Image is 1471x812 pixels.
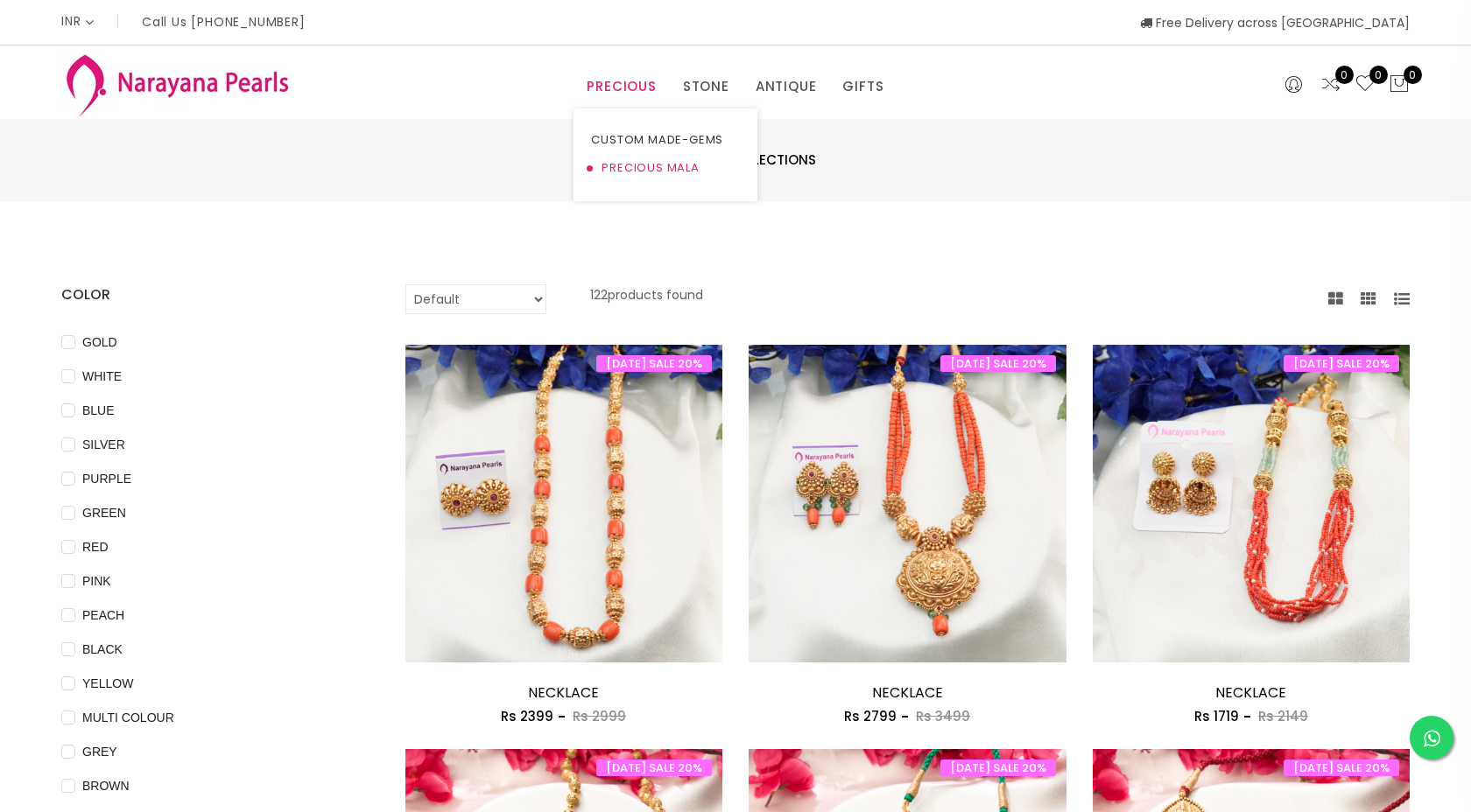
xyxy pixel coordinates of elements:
h4: COLOR [61,284,353,305]
span: Rs 2149 [1258,707,1308,725]
span: 0 [1335,66,1354,84]
span: [DATE] SALE 20% [1284,355,1399,372]
p: 122 products found [590,284,703,314]
span: 0 [1369,66,1388,84]
span: BLACK [75,640,130,659]
span: Rs 1719 [1194,707,1239,725]
a: NECKLACE [872,682,943,703]
button: 0 [1389,73,1410,96]
a: CUSTOM MADE-GEMS [591,126,740,154]
span: [DATE] SALE 20% [940,759,1056,776]
a: PRECIOUS [587,73,656,100]
a: NECKLACE [528,682,599,703]
span: Collections [726,150,816,171]
span: Rs 2999 [573,707,626,725]
a: GIFTS [842,73,883,100]
span: RED [75,537,116,556]
a: NECKLACE [1215,682,1286,703]
span: Free Delivery across [GEOGRAPHIC_DATA] [1140,14,1410,31]
span: GREEN [75,503,133,522]
span: YELLOW [75,674,140,693]
span: 0 [1404,66,1422,84]
span: Rs 2399 [501,707,553,725]
span: WHITE [75,367,129,386]
span: [DATE] SALE 20% [596,355,712,372]
a: STONE [683,73,729,100]
span: [DATE] SALE 20% [1284,759,1399,776]
span: [DATE] SALE 20% [596,759,712,776]
span: Rs 2799 [844,707,897,725]
span: GOLD [75,332,124,352]
a: 0 [1320,73,1341,96]
span: MULTI COLOUR [75,708,181,727]
p: Call Us [PHONE_NUMBER] [142,16,306,28]
span: SILVER [75,435,132,454]
a: 0 [1355,73,1376,96]
span: BLUE [75,401,122,420]
span: PINK [75,571,118,591]
a: ANTIQUE [756,73,817,100]
span: PEACH [75,605,131,625]
span: GREY [75,742,124,761]
span: [DATE] SALE 20% [940,355,1056,372]
a: PRECIOUS MALA [591,154,740,182]
span: Rs 3499 [916,707,970,725]
span: BROWN [75,776,137,795]
span: PURPLE [75,469,138,488]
